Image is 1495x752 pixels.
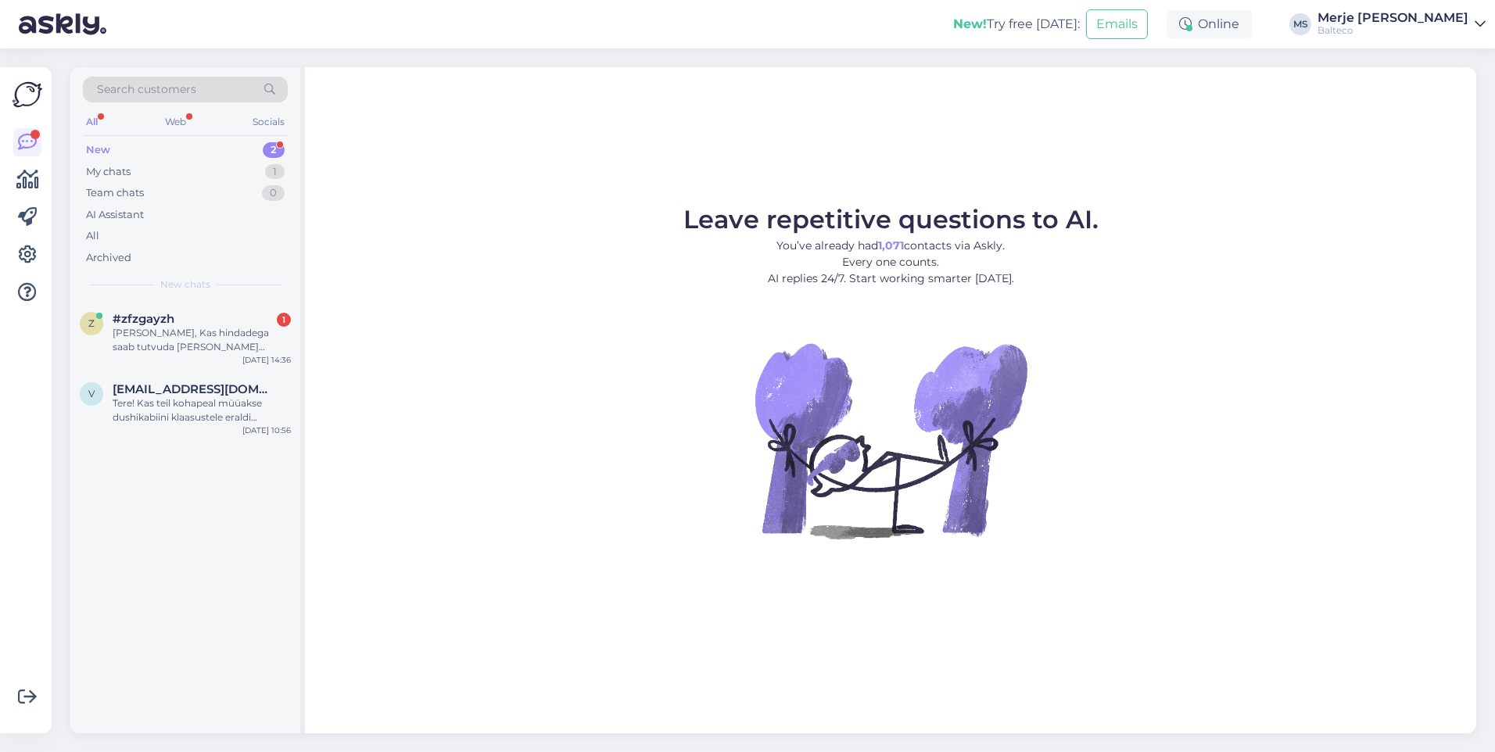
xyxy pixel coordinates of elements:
[113,382,275,396] span: vlad13678@gmail.com
[263,142,285,158] div: 2
[1318,12,1468,24] div: Merje [PERSON_NAME]
[1167,10,1252,38] div: Online
[113,312,174,326] span: #zfzgayzh
[1086,9,1148,39] button: Emails
[83,112,101,132] div: All
[683,204,1099,235] span: Leave repetitive questions to AI.
[750,299,1031,581] img: No Chat active
[1318,24,1468,37] div: Balteco
[953,15,1080,34] div: Try free [DATE]:
[262,185,285,201] div: 0
[878,238,904,252] b: 1,071
[1289,13,1311,35] div: MS
[242,424,291,436] div: [DATE] 10:56
[162,112,189,132] div: Web
[249,112,288,132] div: Socials
[1318,12,1486,37] a: Merje [PERSON_NAME]Balteco
[265,164,285,180] div: 1
[953,16,987,31] b: New!
[86,207,144,223] div: AI Assistant
[86,164,131,180] div: My chats
[13,80,42,109] img: Askly Logo
[242,354,291,366] div: [DATE] 14:36
[160,278,210,292] span: New chats
[88,317,95,329] span: z
[86,250,131,266] div: Archived
[86,185,144,201] div: Team chats
[86,142,110,158] div: New
[277,313,291,327] div: 1
[113,396,291,424] div: Tere! Kas teil kohapeal müüakse dushikabiini klaasustele eraldi uksenupe või käepidemeid?
[97,81,196,98] span: Search customers
[88,388,95,399] span: v
[113,326,291,354] div: [PERSON_NAME], Kas hindadega saab tutvuda [PERSON_NAME] kohapeal ?
[86,228,99,244] div: All
[683,238,1099,287] p: You’ve already had contacts via Askly. Every one counts. AI replies 24/7. Start working smarter [...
